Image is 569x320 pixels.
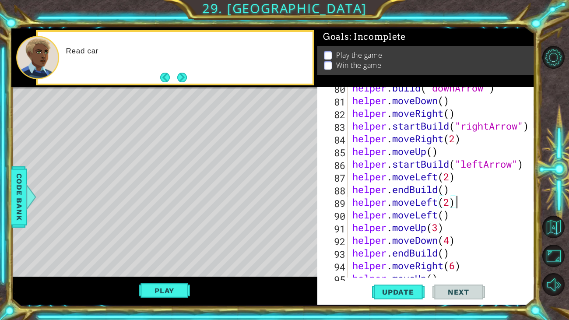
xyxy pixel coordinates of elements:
[372,281,425,303] button: Update
[319,108,348,121] div: 82
[336,50,382,60] p: Play the game
[542,245,565,267] button: Maximize Browser
[319,83,348,95] div: 80
[12,170,26,224] span: Code Bank
[319,184,348,197] div: 88
[373,288,423,296] span: Update
[319,260,348,273] div: 94
[319,235,348,248] div: 92
[439,288,478,296] span: Next
[542,273,565,295] button: Mute
[319,172,348,184] div: 87
[349,32,406,42] span: : Incomplete
[323,32,406,42] span: Goals
[66,46,306,56] p: Read car
[139,282,190,299] button: Play
[319,197,348,210] div: 89
[319,273,348,286] div: 95
[319,248,348,260] div: 93
[319,210,348,222] div: 90
[542,216,565,238] button: Back to Map
[319,146,348,159] div: 85
[319,222,348,235] div: 91
[319,134,348,146] div: 84
[336,60,382,70] p: Win the game
[160,73,177,82] button: Back
[542,46,565,68] button: Level Options
[177,73,187,82] button: Next
[319,121,348,134] div: 83
[319,159,348,172] div: 86
[319,95,348,108] div: 81
[432,281,485,303] button: Next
